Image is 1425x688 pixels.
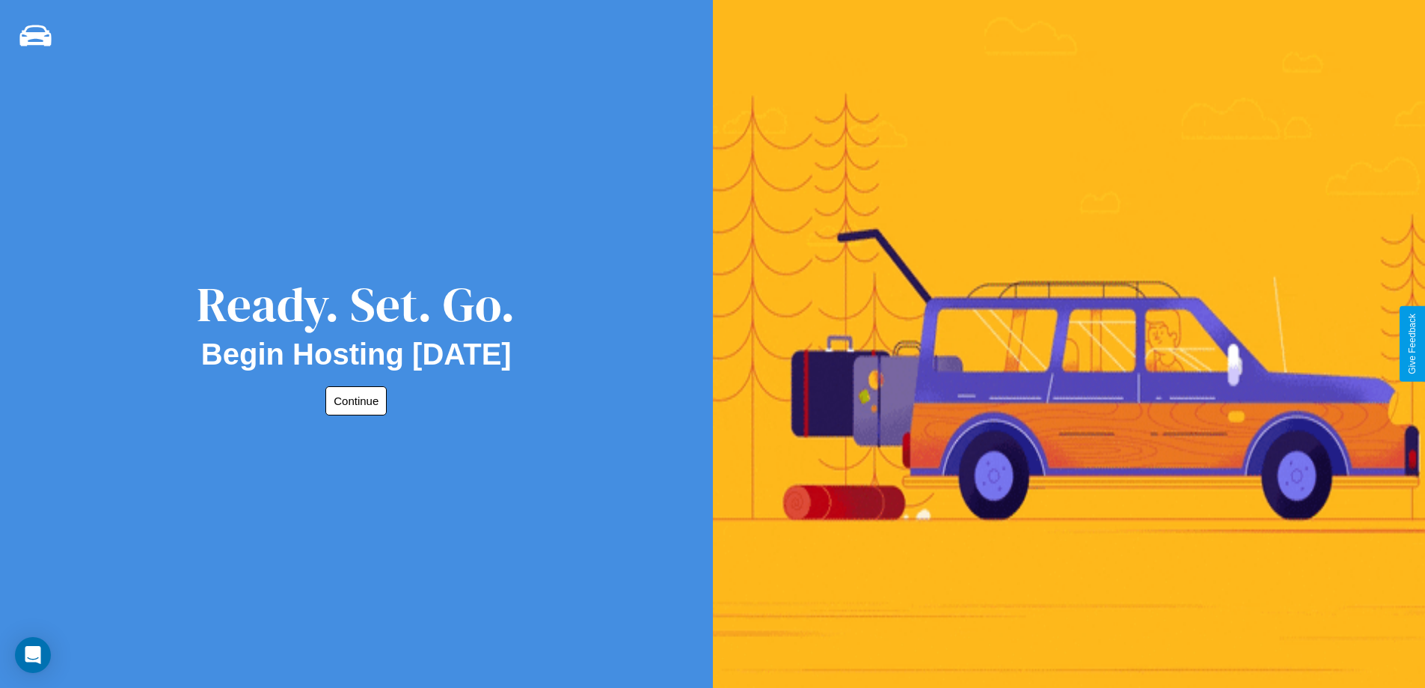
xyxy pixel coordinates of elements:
div: Ready. Set. Go. [197,271,515,338]
div: Open Intercom Messenger [15,637,51,673]
button: Continue [325,386,387,415]
h2: Begin Hosting [DATE] [201,338,512,371]
div: Give Feedback [1407,314,1418,374]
